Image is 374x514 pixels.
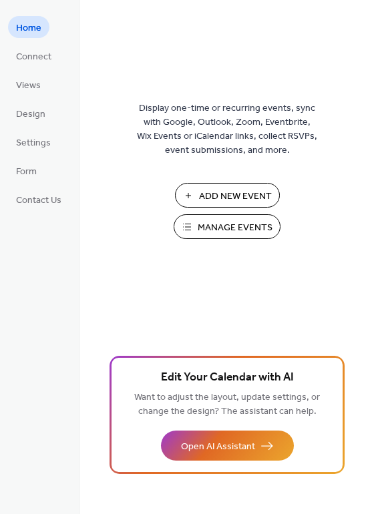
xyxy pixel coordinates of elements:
a: Contact Us [8,188,69,210]
span: Open AI Assistant [181,440,255,454]
a: Views [8,73,49,95]
span: Form [16,165,37,179]
span: Contact Us [16,194,61,208]
span: Edit Your Calendar with AI [161,368,294,387]
button: Open AI Assistant [161,431,294,461]
span: Manage Events [198,221,272,235]
button: Manage Events [174,214,280,239]
a: Connect [8,45,59,67]
span: Home [16,21,41,35]
span: Want to adjust the layout, update settings, or change the design? The assistant can help. [134,389,320,421]
a: Design [8,102,53,124]
a: Settings [8,131,59,153]
span: Views [16,79,41,93]
a: Home [8,16,49,38]
span: Design [16,107,45,121]
span: Display one-time or recurring events, sync with Google, Outlook, Zoom, Eventbrite, Wix Events or ... [137,101,317,158]
span: Connect [16,50,51,64]
a: Form [8,160,45,182]
button: Add New Event [175,183,280,208]
span: Settings [16,136,51,150]
span: Add New Event [199,190,272,204]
